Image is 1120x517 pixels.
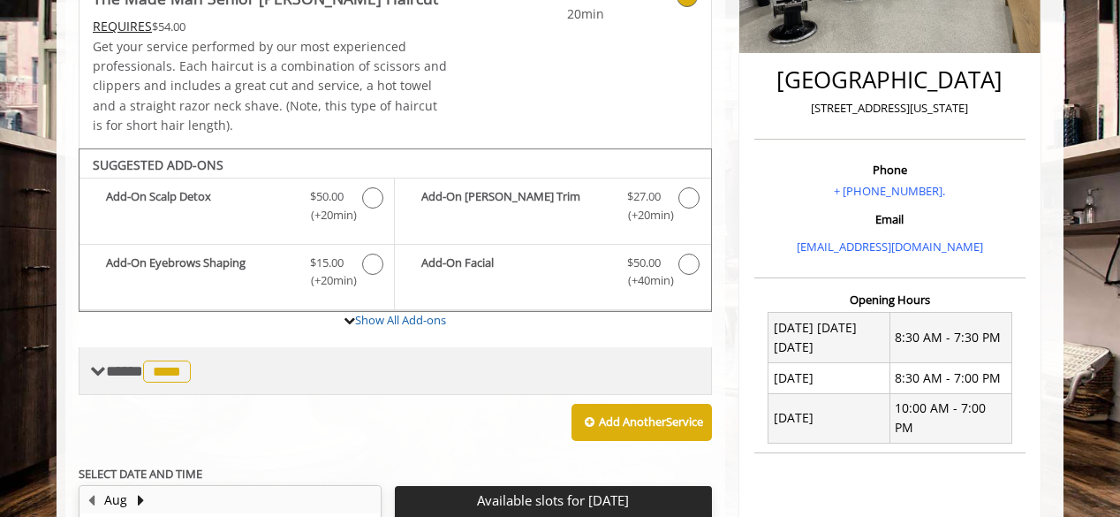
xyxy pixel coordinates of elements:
button: Previous Month [84,490,98,510]
span: $50.00 [310,187,344,206]
span: $15.00 [310,254,344,272]
b: Add-On Facial [421,254,609,291]
td: 8:30 AM - 7:30 PM [889,313,1011,363]
label: Add-On Beard Trim [404,187,701,229]
button: Add AnotherService [571,404,712,441]
a: + [PHONE_NUMBER]. [834,183,945,199]
span: $27.00 [627,187,661,206]
h3: Email [759,213,1021,225]
td: [DATE] [768,363,890,393]
span: 20min [500,4,604,24]
a: Show All Add-ons [355,312,446,328]
span: $50.00 [627,254,661,272]
b: Add-On Eyebrows Shaping [106,254,292,291]
span: This service needs some Advance to be paid before we block your appointment [93,18,152,34]
label: Add-On Facial [404,254,701,295]
label: Add-On Scalp Detox [88,187,385,229]
span: (+20min ) [301,271,353,290]
div: $54.00 [93,17,448,36]
p: [STREET_ADDRESS][US_STATE] [759,99,1021,118]
td: 8:30 AM - 7:00 PM [889,363,1011,393]
b: Add Another Service [599,414,703,430]
span: (+20min ) [617,206,670,224]
b: SELECT DATE AND TIME [79,466,202,482]
a: [EMAIL_ADDRESS][DOMAIN_NAME] [797,239,983,255]
div: The Made Man Senior Barber Haircut Add-onS [79,148,712,313]
td: 10:00 AM - 7:00 PM [889,393,1011,444]
p: Get your service performed by our most experienced professionals. Each haircut is a combination o... [93,37,448,136]
button: Next Month [133,490,148,510]
td: [DATE] [768,393,890,444]
h2: [GEOGRAPHIC_DATA] [759,67,1021,93]
button: Aug [104,490,127,510]
b: Add-On Scalp Detox [106,187,292,224]
label: Add-On Eyebrows Shaping [88,254,385,295]
td: [DATE] [DATE] [DATE] [768,313,890,363]
h3: Opening Hours [754,293,1025,306]
span: (+20min ) [301,206,353,224]
b: Add-On [PERSON_NAME] Trim [421,187,609,224]
span: (+40min ) [617,271,670,290]
h3: Phone [759,163,1021,176]
b: SUGGESTED ADD-ONS [93,156,223,173]
p: Available slots for [DATE] [402,493,704,508]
